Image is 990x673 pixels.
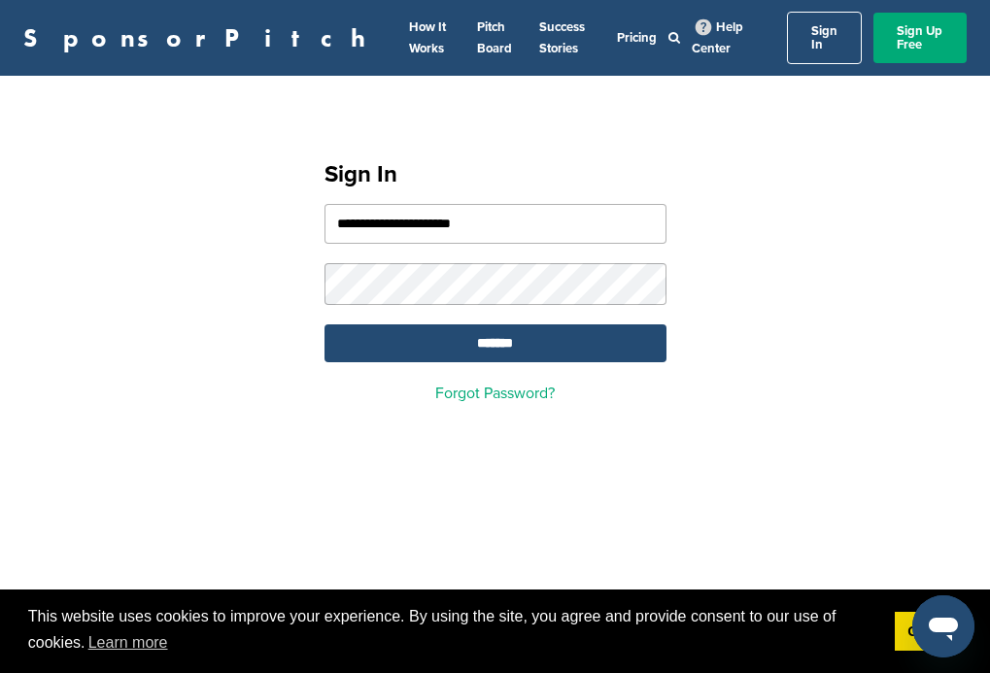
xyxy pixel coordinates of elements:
[617,30,657,46] a: Pricing
[23,25,378,50] a: SponsorPitch
[324,157,666,192] h1: Sign In
[692,16,743,60] a: Help Center
[477,19,512,56] a: Pitch Board
[435,384,555,403] a: Forgot Password?
[85,628,171,657] a: learn more about cookies
[409,19,446,56] a: How It Works
[912,595,974,657] iframe: Button to launch messaging window
[895,612,962,651] a: dismiss cookie message
[28,605,879,657] span: This website uses cookies to improve your experience. By using the site, you agree and provide co...
[539,19,585,56] a: Success Stories
[873,13,967,63] a: Sign Up Free
[787,12,862,64] a: Sign In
